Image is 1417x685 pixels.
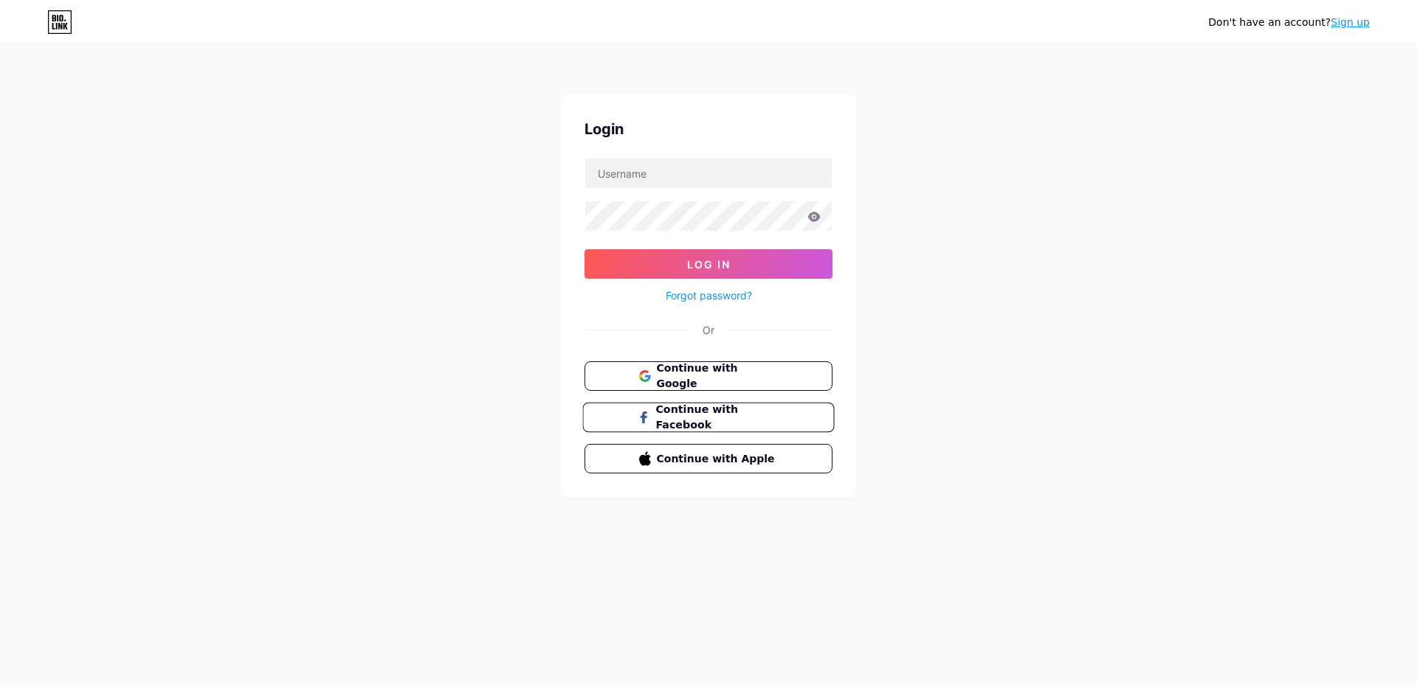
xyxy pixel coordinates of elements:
[1331,16,1370,28] a: Sign up
[585,361,832,391] button: Continue with Google
[666,288,752,303] a: Forgot password?
[687,258,731,271] span: Log In
[585,118,832,140] div: Login
[585,249,832,279] button: Log In
[655,402,779,434] span: Continue with Facebook
[585,159,832,188] input: Username
[1208,15,1370,30] div: Don't have an account?
[585,444,832,473] button: Continue with Apple
[582,403,834,433] button: Continue with Facebook
[703,322,714,338] div: Or
[657,361,779,392] span: Continue with Google
[657,451,779,467] span: Continue with Apple
[585,403,832,432] a: Continue with Facebook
